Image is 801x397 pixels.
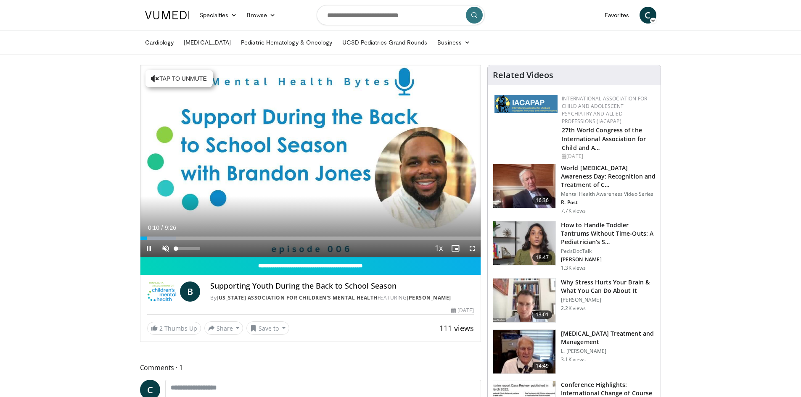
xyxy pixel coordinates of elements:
[532,362,553,370] span: 14:49
[493,164,656,214] a: 16:36 World [MEDICAL_DATA] Awareness Day: Recognition and Treatment of C… Mental Health Awareness...
[493,221,555,265] img: 50ea502b-14b0-43c2-900c-1755f08e888a.150x105_q85_crop-smart_upscale.jpg
[242,7,280,24] a: Browse
[493,70,553,80] h4: Related Videos
[561,191,656,197] p: Mental Health Awareness Video Series
[210,294,474,302] div: By FEATURING
[561,329,656,346] h3: [MEDICAL_DATA] Treatment and Management
[159,324,163,332] span: 2
[140,362,481,373] span: Comments 1
[561,265,586,271] p: 1.3K views
[165,224,176,231] span: 9:26
[179,34,236,51] a: [MEDICAL_DATA]
[562,95,647,125] a: International Association for Child and Adolescent Psychiatry and Allied Professions (IACAPAP)
[562,126,646,152] a: 27th World Congress of the International Association for Child and A…
[561,348,656,355] p: L. [PERSON_NAME]
[493,278,656,323] a: 13:01 Why Stress Hurts Your Brain & What You Can Do About It [PERSON_NAME] 2.2K views
[147,281,177,302] img: Minnesota Association for Children's Mental Health
[640,7,656,24] a: C
[561,208,586,214] p: 7.7K views
[317,5,485,25] input: Search topics, interventions
[204,321,243,335] button: Share
[140,237,481,240] div: Progress Bar
[464,240,481,257] button: Fullscreen
[217,294,378,301] a: [US_STATE] Association for Children's Mental Health
[561,278,656,295] h3: Why Stress Hurts Your Brain & What You Can Do About It
[561,248,656,255] p: PedsDocTalk
[407,294,451,301] a: [PERSON_NAME]
[140,240,157,257] button: Pause
[145,70,213,87] button: Tap to unmute
[337,34,432,51] a: UCSD Pediatrics Grand Rounds
[447,240,464,257] button: Enable picture-in-picture mode
[246,321,289,335] button: Save to
[451,307,474,314] div: [DATE]
[493,279,555,322] img: 153729e0-faea-4f29-b75f-59bcd55f36ca.150x105_q85_crop-smart_upscale.jpg
[157,240,174,257] button: Unmute
[195,7,242,24] a: Specialties
[140,34,179,51] a: Cardiology
[561,297,656,303] p: [PERSON_NAME]
[180,281,200,302] a: B
[532,310,553,319] span: 13:01
[161,224,163,231] span: /
[561,305,586,312] p: 2.2K views
[561,199,656,206] p: R. Post
[432,34,475,51] a: Business
[494,95,558,113] img: 2a9917ce-aac2-4f82-acde-720e532d7410.png.150x105_q85_autocrop_double_scale_upscale_version-0.2.png
[493,329,656,374] a: 14:49 [MEDICAL_DATA] Treatment and Management L. [PERSON_NAME] 3.1K views
[236,34,337,51] a: Pediatric Hematology & Oncology
[561,256,656,263] p: [PERSON_NAME]
[532,196,553,205] span: 16:36
[600,7,634,24] a: Favorites
[493,164,555,208] img: dad9b3bb-f8af-4dab-abc0-c3e0a61b252e.150x105_q85_crop-smart_upscale.jpg
[532,253,553,262] span: 18:47
[561,356,586,363] p: 3.1K views
[430,240,447,257] button: Playback Rate
[562,152,654,160] div: [DATE]
[210,281,474,291] h4: Supporting Youth During the Back to School Season
[148,224,159,231] span: 0:10
[561,164,656,189] h3: World [MEDICAL_DATA] Awareness Day: Recognition and Treatment of C…
[561,221,656,246] h3: How to Handle Toddler Tantrums Without Time-Outs: A Pediatrician’s S…
[140,65,481,257] video-js: Video Player
[145,11,190,19] img: VuMedi Logo
[439,323,474,333] span: 111 views
[147,322,201,335] a: 2 Thumbs Up
[493,330,555,373] img: 131aa231-63ed-40f9-bacb-73b8cf340afb.150x105_q85_crop-smart_upscale.jpg
[493,221,656,271] a: 18:47 How to Handle Toddler Tantrums Without Time-Outs: A Pediatrician’s S… PedsDocTalk [PERSON_N...
[176,247,200,250] div: Volume Level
